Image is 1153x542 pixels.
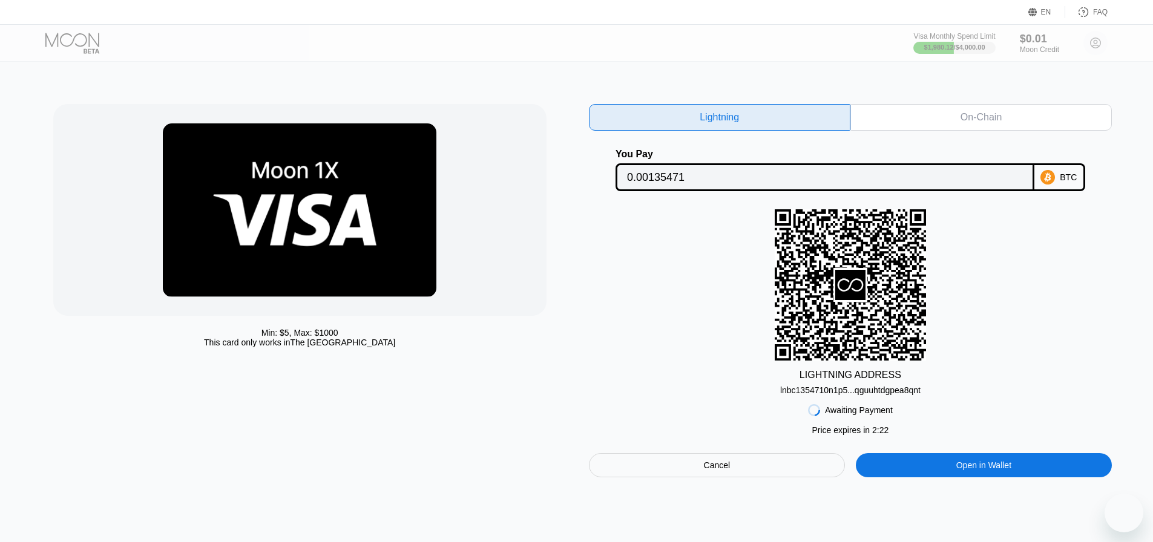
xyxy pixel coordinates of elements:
div: Visa Monthly Spend Limit$1,980.12/$4,000.00 [913,32,995,54]
div: On-Chain [961,111,1002,123]
div: Lightning [700,111,739,123]
div: LIGHTNING ADDRESS [800,370,901,380]
span: 2 : 22 [872,425,889,435]
div: Lightning [589,104,850,131]
div: On-Chain [850,104,1112,131]
div: Open in Wallet [956,460,1011,471]
div: You PayBTC [589,149,1112,191]
div: lnbc1354710n1p5...qguuhtdgpea8qnt [780,385,921,395]
div: Price expires in [812,425,889,435]
div: EN [1041,8,1051,16]
div: lnbc1354710n1p5...qguuhtdgpea8qnt [780,380,921,395]
div: FAQ [1065,6,1108,18]
div: EN [1028,6,1065,18]
div: Open in Wallet [856,453,1112,477]
div: Cancel [704,460,731,471]
div: Visa Monthly Spend Limit [913,32,995,41]
iframe: Button to launch messaging window [1105,494,1143,532]
div: Awaiting Payment [825,405,893,415]
div: Min: $ 5 , Max: $ 1000 [261,328,338,338]
div: $1,980.12 / $4,000.00 [924,44,985,51]
div: This card only works in The [GEOGRAPHIC_DATA] [204,338,395,347]
div: BTC [1060,172,1077,182]
div: FAQ [1093,8,1108,16]
div: Cancel [589,453,846,477]
div: You Pay [616,149,1034,160]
